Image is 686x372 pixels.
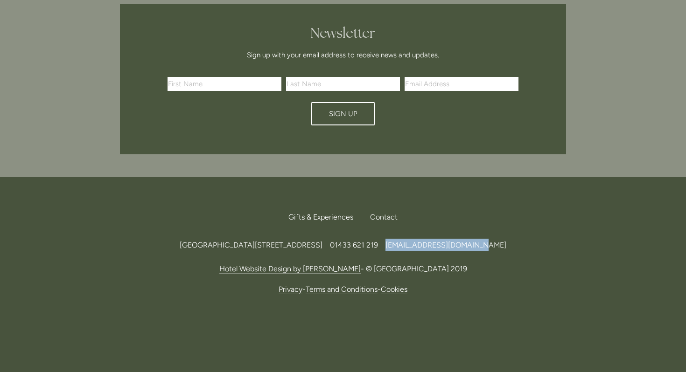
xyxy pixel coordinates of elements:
[385,241,506,249] a: [EMAIL_ADDRESS][DOMAIN_NAME]
[288,213,353,221] span: Gifts & Experiences
[329,110,357,118] span: Sign Up
[180,241,322,249] span: [GEOGRAPHIC_DATA][STREET_ADDRESS]
[381,285,407,294] a: Cookies
[171,49,515,61] p: Sign up with your email address to receive news and updates.
[279,285,302,294] a: Privacy
[120,283,566,296] p: - -
[311,102,375,125] button: Sign Up
[120,262,566,275] p: - © [GEOGRAPHIC_DATA] 2019
[219,264,361,274] a: Hotel Website Design by [PERSON_NAME]
[288,207,361,227] a: Gifts & Experiences
[168,77,281,91] input: First Name
[286,77,400,91] input: Last Name
[363,207,398,227] div: Contact
[330,241,378,249] span: 01433 621 219
[405,77,518,91] input: Email Address
[171,25,515,41] h2: Newsletter
[306,285,378,294] a: Terms and Conditions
